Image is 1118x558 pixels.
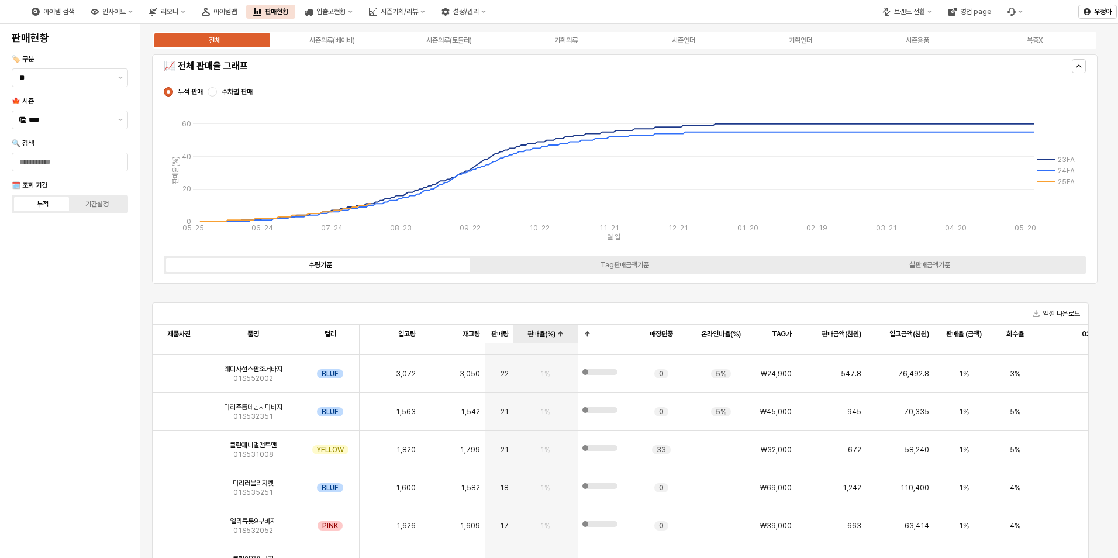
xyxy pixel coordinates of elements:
span: 3% [1010,369,1020,378]
div: 시즌언더 [672,36,695,44]
span: 33 [657,445,666,454]
main: App Frame [140,24,1118,558]
span: 01S552002 [233,374,273,383]
span: ₩39,000 [760,521,792,531]
div: 기획의류 [554,36,578,44]
span: 🍁 시즌 [12,97,34,105]
span: 5% [716,369,726,378]
span: 1,626 [396,521,416,531]
span: TAG가 [772,329,792,339]
span: 1% [959,445,969,454]
button: 제안 사항 표시 [113,111,127,129]
span: YELLOW [317,445,344,454]
button: 설정/관리 [434,5,493,19]
span: 입고금액(천원) [889,329,929,339]
div: 실판매금액기준 [909,261,950,269]
span: 01S531008 [233,450,274,459]
span: 4% [1010,521,1020,531]
span: 3,072 [396,369,416,378]
span: 레디사선스판조거바지 [224,364,282,374]
span: 0 [659,407,664,416]
button: 리오더 [142,5,192,19]
span: 76,492.8 [898,369,929,378]
span: 1% [540,407,550,416]
span: 1% [540,369,550,378]
span: 온라인비율(%) [701,329,741,339]
span: 마리주름데님치마바지 [224,402,282,412]
span: BLUE [322,407,339,416]
div: 시즌용품 [906,36,929,44]
span: ₩24,900 [761,369,792,378]
div: 전체 [209,36,220,44]
button: 영업 page [941,5,998,19]
span: 1,542 [461,407,480,416]
span: 1,609 [460,521,480,531]
span: 70,335 [904,407,929,416]
span: 클린애니멀맨투맨 [230,440,277,450]
span: 판매율 (금액) [946,329,982,339]
span: 판매량 [491,329,509,339]
label: 누적 [16,199,70,209]
span: 22 [501,369,509,378]
span: 품명 [247,329,259,339]
span: 110,400 [900,483,929,492]
span: 판매금액(천원) [822,329,861,339]
span: 63,414 [905,521,929,531]
span: 1,563 [396,407,416,416]
button: 아이템 검색 [25,5,81,19]
button: 브랜드 전환 [875,5,939,19]
span: 0 [659,369,664,378]
label: 시즌의류(토들러) [391,35,508,46]
div: 아이템맵 [213,8,237,16]
div: 인사이트 [102,8,126,16]
span: 1,582 [461,483,480,492]
span: 0 [659,483,664,492]
button: 시즌기획/리뷰 [362,5,432,19]
label: 기획언더 [742,35,859,46]
span: 5% [1010,407,1020,416]
span: 1% [959,369,969,378]
div: 시즌의류(토들러) [426,36,472,44]
span: 03 [1082,329,1091,339]
span: ₩32,000 [761,445,792,454]
button: 제안 사항 표시 [113,69,127,87]
span: 컬러 [325,329,336,339]
span: 주차별 판매 [222,87,253,97]
div: 리오더 [161,8,178,16]
span: 누적 판매 [178,87,203,97]
button: 엑셀 다운로드 [1028,306,1085,321]
div: 시즌기획/리뷰 [381,8,418,16]
span: 58,240 [905,445,929,454]
button: 우정아 [1078,5,1117,19]
span: 1% [540,445,550,454]
button: 아이템맵 [195,5,244,19]
div: 버그 제보 및 기능 개선 요청 [1000,5,1030,19]
span: 1,600 [396,483,416,492]
span: ₩45,000 [760,407,792,416]
span: 01S532351 [233,412,273,421]
div: 판매현황 [265,8,288,16]
span: 매장편중 [650,329,673,339]
span: 입고량 [398,329,416,339]
span: 🔍 검색 [12,139,34,147]
p: 우정아 [1094,7,1112,16]
div: 복종X [1027,36,1043,44]
span: 1,799 [460,445,480,454]
span: 21 [501,445,509,454]
div: 기간설정 [85,200,109,208]
span: 제품사진 [167,329,191,339]
span: 엘라큐롯9부바지 [230,516,276,526]
button: 판매현황 [246,5,295,19]
span: 0 [659,521,664,531]
label: 기획의류 [508,35,624,46]
button: 입출고현황 [298,5,360,19]
span: 🏷️ 구분 [12,55,34,63]
span: 21 [501,407,509,416]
